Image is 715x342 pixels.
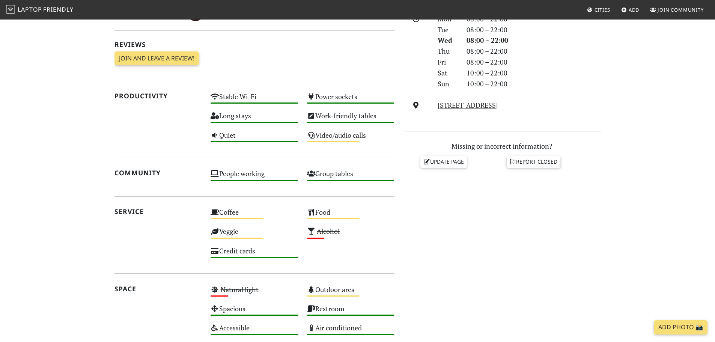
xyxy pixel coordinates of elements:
[114,92,202,100] h2: Productivity
[618,3,643,17] a: Add
[462,57,605,68] div: 08:00 – 22:00
[303,283,399,303] div: Outdoor area
[462,68,605,78] div: 10:00 – 22:00
[303,129,399,148] div: Video/audio calls
[433,35,462,46] div: Wed
[206,303,303,322] div: Spacious
[6,5,15,14] img: LaptopFriendly
[658,6,704,13] span: Join Community
[462,35,605,46] div: 08:00 – 22:00
[114,285,202,293] h2: Space
[18,5,42,14] span: Laptop
[595,6,610,13] span: Cities
[433,46,462,57] div: Thu
[206,322,303,341] div: Accessible
[433,57,462,68] div: Fri
[654,320,707,334] a: Add Photo 📸
[206,110,303,129] div: Long stays
[206,245,303,264] div: Credit cards
[462,78,605,89] div: 10:00 – 22:00
[303,90,399,110] div: Power sockets
[433,68,462,78] div: Sat
[303,110,399,129] div: Work-friendly tables
[303,167,399,187] div: Group tables
[420,156,467,167] a: Update page
[462,46,605,57] div: 08:00 – 22:00
[403,141,601,152] p: Missing or incorrect information?
[221,285,259,294] s: Natural light
[206,167,303,187] div: People working
[647,3,707,17] a: Join Community
[462,24,605,35] div: 08:00 – 22:00
[317,227,340,236] s: Alcohol
[303,303,399,322] div: Restroom
[114,51,199,66] a: Join and leave a review!
[629,6,640,13] span: Add
[206,225,303,244] div: Veggie
[114,169,202,177] h2: Community
[114,41,394,48] h2: Reviews
[507,156,561,167] a: Report closed
[6,3,74,17] a: LaptopFriendly LaptopFriendly
[438,101,498,110] a: [STREET_ADDRESS]
[206,206,303,225] div: Coffee
[206,90,303,110] div: Stable Wi-Fi
[114,208,202,215] h2: Service
[303,206,399,225] div: Food
[43,5,73,14] span: Friendly
[433,24,462,35] div: Tue
[584,3,613,17] a: Cities
[303,322,399,341] div: Air conditioned
[206,129,303,148] div: Quiet
[433,78,462,89] div: Sun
